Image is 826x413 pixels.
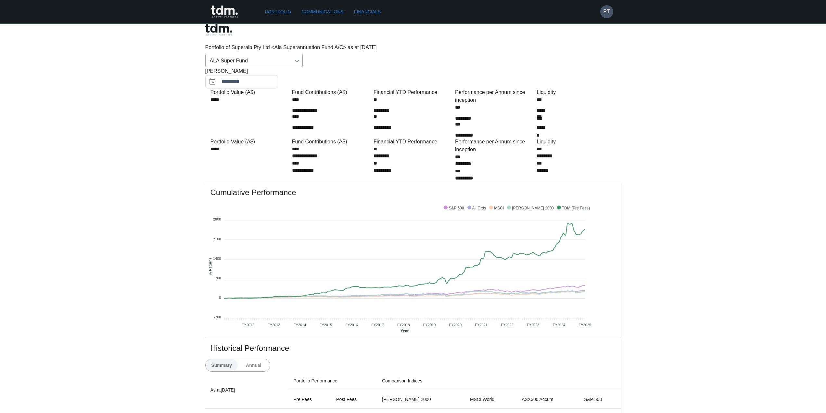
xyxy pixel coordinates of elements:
[423,323,436,327] tspan: FY2019
[600,5,613,18] button: PT
[507,206,554,210] span: [PERSON_NAME] 2000
[319,323,332,327] tspan: FY2015
[292,138,371,146] div: Fund Contributions (A$)
[205,44,621,51] p: Portfolio of Superalb Pty Ltd <Ala Superannuation Fund A/C> as at [DATE]
[527,323,540,327] tspan: FY2023
[205,67,248,75] span: [PERSON_NAME]
[449,323,462,327] tspan: FY2020
[537,138,616,146] div: Liquidity
[331,390,377,408] th: Post Fees
[603,8,610,16] h6: PT
[557,206,590,210] span: TDM (Pre Fees)
[208,258,212,275] text: % Returns
[210,187,616,198] span: Cumulative Performance
[345,323,358,327] tspan: FY2016
[206,75,219,88] button: Choose date, selected date is Jul 31, 2025
[501,323,514,327] tspan: FY2022
[374,88,452,96] div: Financial YTD Performance
[219,296,221,300] tspan: 0
[374,138,452,146] div: Financial YTD Performance
[210,138,289,146] div: Portfolio Value (A$)
[242,323,254,327] tspan: FY2012
[237,359,270,371] button: Annual
[213,257,221,260] tspan: 1400
[489,206,504,210] span: MSCI
[537,88,616,96] div: Liquidity
[205,359,270,372] div: text alignment
[455,88,534,104] div: Performance per Annum since inception
[371,323,384,327] tspan: FY2017
[262,6,294,18] a: Portfolio
[215,276,221,280] tspan: 700
[214,315,221,319] tspan: -700
[400,329,409,333] text: Year
[210,386,283,394] p: As at [DATE]
[299,6,346,18] a: Communications
[397,323,410,327] tspan: FY2018
[213,237,221,241] tspan: 2100
[579,390,621,408] th: S&P 500
[213,217,221,221] tspan: 2800
[465,390,516,408] th: MSCI World
[292,88,371,96] div: Fund Contributions (A$)
[455,138,534,153] div: Performance per Annum since inception
[205,54,303,67] div: ALA Super Fund
[210,343,616,353] span: Historical Performance
[467,206,486,210] span: All Ords
[444,206,464,210] span: S&P 500
[516,390,579,408] th: ASX300 Accum
[210,88,289,96] div: Portfolio Value (A$)
[377,372,621,390] th: Comparison Indices
[268,323,280,327] tspan: FY2013
[288,390,331,408] th: Pre Fees
[553,323,565,327] tspan: FY2024
[288,372,377,390] th: Portfolio Performance
[294,323,306,327] tspan: FY2014
[377,390,465,408] th: [PERSON_NAME] 2000
[475,323,488,327] tspan: FY2021
[578,323,591,327] tspan: FY2025
[351,6,383,18] a: Financials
